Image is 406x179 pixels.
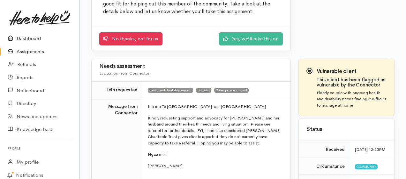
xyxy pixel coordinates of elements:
[317,69,387,75] h3: Vulnerable client
[317,77,387,88] h4: This client has been flagged as vulnerable by the Connector
[299,158,350,175] td: Circumstance
[8,144,72,153] h6: Profile
[92,81,143,98] td: Help requested
[317,90,387,109] p: Elderly couple with ongoing health and disability needs finding it difficult to manage at home
[214,88,249,93] span: Older person support
[148,115,283,146] p: Kindly requesting support and advocacy for [PERSON_NAME] and her husband around their health need...
[219,32,283,45] a: Yes, we'll take this on
[99,63,283,69] h3: Needs assessment
[306,126,387,133] h3: Status
[148,151,283,158] p: Ngaa mihi
[196,88,211,93] span: Housing
[148,88,193,93] span: Health and disability support
[355,147,386,152] time: [DATE] 12:25PM
[99,32,162,45] a: No thanks, not for us
[148,163,283,169] p: [PERSON_NAME]
[99,70,149,76] span: Evaluation from Connector
[299,141,350,158] td: Received
[148,103,283,110] p: Kia ora Te [GEOGRAPHIC_DATA]-aa-[GEOGRAPHIC_DATA]
[355,164,378,169] span: Community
